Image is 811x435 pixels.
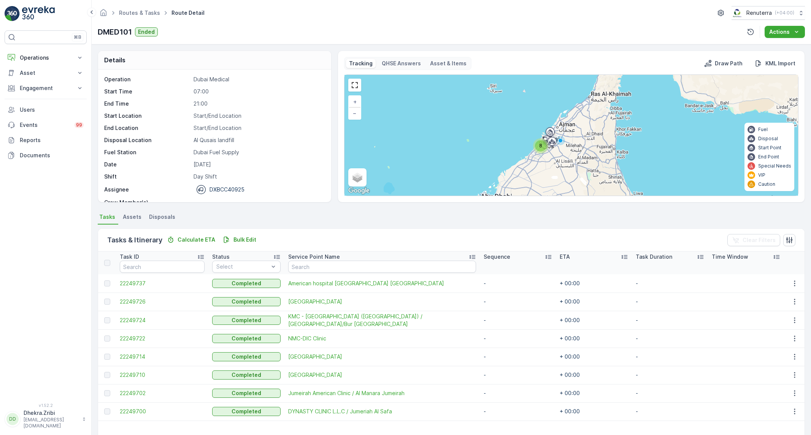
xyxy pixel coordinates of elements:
[349,79,360,91] a: View Fullscreen
[346,186,371,196] a: Open this area in Google Maps (opens a new window)
[194,88,323,95] p: 07:00
[288,313,476,328] span: KMC - [GEOGRAPHIC_DATA] ([GEOGRAPHIC_DATA]) / [GEOGRAPHIC_DATA]/Bur [GEOGRAPHIC_DATA]
[20,106,84,114] p: Users
[732,9,743,17] img: Screenshot_2024-07-26_at_13.33.01.png
[758,172,765,178] p: VIP
[232,316,261,324] p: Completed
[232,353,261,361] p: Completed
[5,50,87,65] button: Operations
[533,138,548,153] div: 8
[632,293,708,311] td: -
[636,253,672,261] p: Task Duration
[556,293,632,311] td: + 00:00
[6,413,19,425] div: DD
[76,122,82,128] p: 99
[480,384,556,402] td: -
[288,335,476,342] a: NMC-DIC Clinic
[104,173,190,180] p: Shift
[746,9,772,17] p: Renuterra
[480,348,556,366] td: -
[480,274,556,293] td: -
[194,100,323,108] p: 21:00
[5,117,87,133] a: Events99
[194,173,323,180] p: Day Shift
[120,353,205,361] span: 22249714
[556,311,632,329] td: + 00:00
[232,408,261,415] p: Completed
[288,280,476,287] a: American hospital Dubai Clinic Al Barsha
[632,366,708,384] td: -
[20,136,84,144] p: Reports
[120,298,205,305] a: 22249726
[758,145,781,151] p: Start Point
[349,108,360,119] a: Zoom Out
[104,124,190,132] p: End Location
[194,124,323,132] p: Start/End Location
[22,6,55,21] img: logo_light-DOdMpM7g.png
[556,366,632,384] td: + 00:00
[556,402,632,421] td: + 00:00
[288,280,476,287] span: American hospital [GEOGRAPHIC_DATA] [GEOGRAPHIC_DATA]
[632,311,708,329] td: -
[5,6,20,21] img: logo
[120,408,205,415] a: 22249700
[758,127,768,133] p: Fuel
[232,371,261,379] p: Completed
[99,11,108,18] a: Homepage
[288,313,476,328] a: KMC - Karama Medical Center (Burjuman) / Karama/Bur Dubai
[353,110,357,116] span: −
[20,54,71,62] p: Operations
[758,136,778,142] p: Disposal
[765,60,795,67] p: KML Import
[765,26,805,38] button: Actions
[288,371,476,379] a: American hospital Al Khawaneej
[632,348,708,366] td: -
[24,409,78,417] p: Dhekra.Zribi
[104,372,110,378] div: Toggle Row Selected
[119,9,160,16] a: Routes & Tasks
[288,261,476,273] input: Search
[480,293,556,311] td: -
[758,181,775,187] p: Caution
[120,389,205,397] span: 22249702
[5,102,87,117] a: Users
[120,253,139,261] p: Task ID
[149,213,175,221] span: Disposals
[769,28,790,36] p: Actions
[120,371,205,379] span: 22249710
[775,10,794,16] p: ( +04:00 )
[120,316,205,324] a: 22249724
[288,371,476,379] span: [GEOGRAPHIC_DATA]
[212,389,281,398] button: Completed
[556,274,632,293] td: + 00:00
[5,133,87,148] a: Reports
[104,100,190,108] p: End Time
[20,69,71,77] p: Asset
[194,136,323,144] p: Al Qusais landfill
[232,389,261,397] p: Completed
[194,149,323,156] p: Dubai Fuel Supply
[632,402,708,421] td: -
[632,384,708,402] td: -
[138,28,155,36] p: Ended
[556,348,632,366] td: + 00:00
[212,352,281,361] button: Completed
[107,235,162,245] p: Tasks & Itinerary
[194,161,323,168] p: [DATE]
[104,76,190,83] p: Operation
[20,152,84,159] p: Documents
[24,417,78,429] p: [EMAIL_ADDRESS][DOMAIN_NAME]
[752,59,798,68] button: KML Import
[349,169,366,186] a: Layers
[288,353,476,361] a: Al Zahra Hospital
[20,84,71,92] p: Engagement
[209,186,244,193] p: DXBCC40925
[74,34,81,40] p: ⌘B
[349,60,373,67] p: Tracking
[382,60,421,67] p: QHSE Answers
[430,60,467,67] p: Asset & Items
[288,353,476,361] span: [GEOGRAPHIC_DATA]
[5,65,87,81] button: Asset
[288,253,340,261] p: Service Point Name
